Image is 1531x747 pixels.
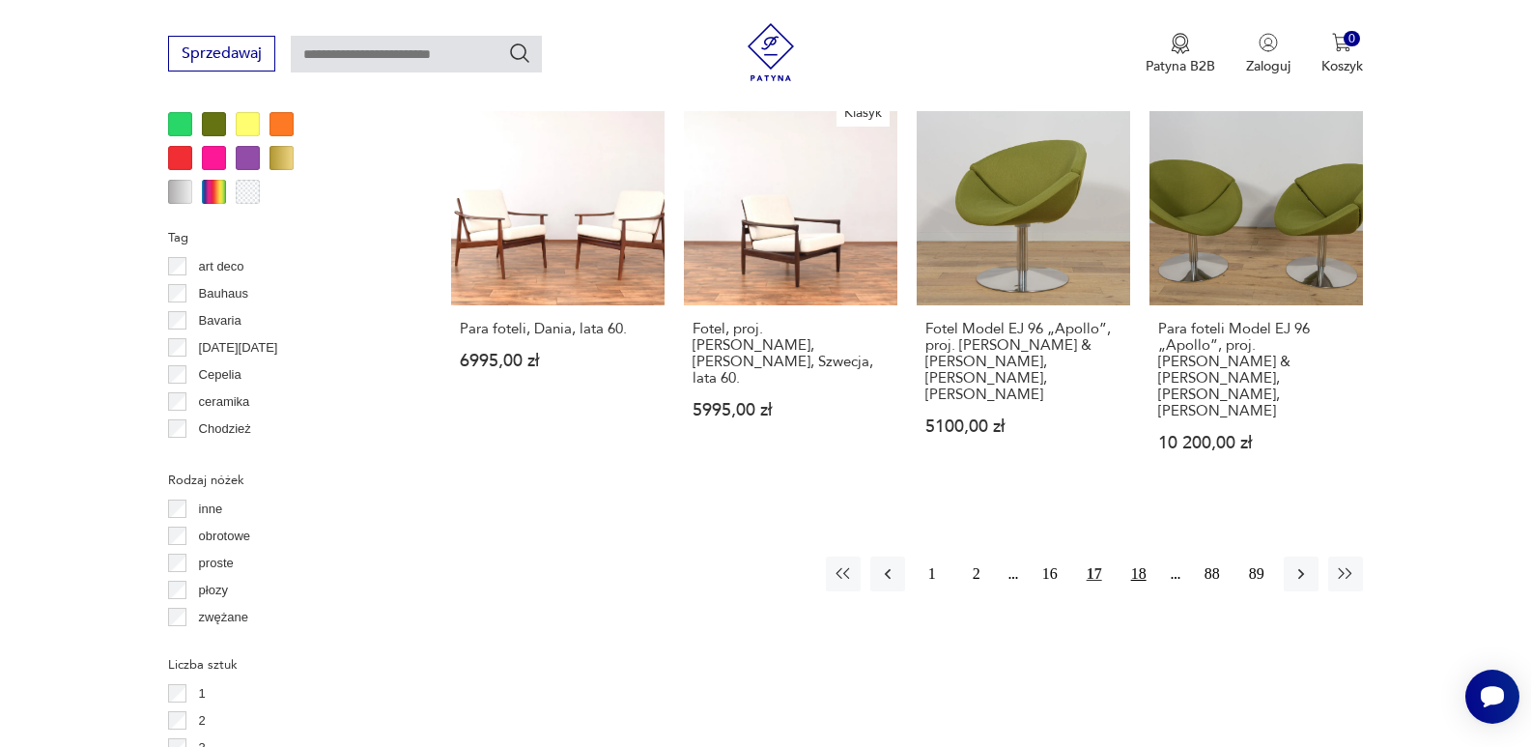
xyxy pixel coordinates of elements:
button: 89 [1239,557,1274,591]
p: art deco [199,256,244,277]
p: Liczba sztuk [168,654,405,675]
p: 5995,00 zł [693,402,889,418]
div: 0 [1344,31,1360,47]
button: Patyna B2B [1146,33,1215,75]
button: 2 [959,557,994,591]
h3: Para foteli, Dania, lata 60. [460,321,656,337]
p: Bauhaus [199,283,248,304]
p: Tag [168,227,405,248]
p: 2 [199,710,206,732]
h3: Fotel, proj. [PERSON_NAME], [PERSON_NAME], Szwecja, lata 60. [693,321,889,387]
p: proste [199,553,234,574]
img: Patyna - sklep z meblami i dekoracjami vintage [742,23,800,81]
button: Zaloguj [1246,33,1290,75]
p: Ćmielów [199,445,247,467]
p: Chodzież [199,418,251,440]
img: Ikonka użytkownika [1259,33,1278,52]
p: Zaloguj [1246,57,1290,75]
p: Cepelia [199,364,241,386]
p: inne [199,499,223,520]
iframe: Smartsupp widget button [1465,670,1519,724]
button: Sprzedawaj [168,36,275,72]
a: Sprzedawaj [168,48,275,62]
a: KlasykFotel, proj. Erik Wørts, Ikea, Szwecja, lata 60.Fotel, proj. [PERSON_NAME], [PERSON_NAME], ... [684,92,897,489]
a: Para foteli Model EJ 96 „Apollo”, proj. Peter Hjort Lorentzen & Johannes Foersom, Erik Jørgensen,... [1149,92,1363,489]
button: Szukaj [508,42,531,65]
p: Koszyk [1321,57,1363,75]
button: 18 [1121,557,1156,591]
a: Fotel Model EJ 96 „Apollo”, proj. Peter Hjort Lorentzen & Johannes Foersom, Erik Jørgensen, Dania... [917,92,1130,489]
button: 0Koszyk [1321,33,1363,75]
p: ceramika [199,391,250,413]
h3: Para foteli Model EJ 96 „Apollo”, proj. [PERSON_NAME] & [PERSON_NAME], [PERSON_NAME], [PERSON_NAME] [1158,321,1354,419]
p: 6995,00 zł [460,353,656,369]
img: Ikona koszyka [1332,33,1351,52]
p: Patyna B2B [1146,57,1215,75]
a: Para foteli, Dania, lata 60.Para foteli, Dania, lata 60.6995,00 zł [451,92,665,489]
a: Ikona medaluPatyna B2B [1146,33,1215,75]
button: 1 [915,557,950,591]
p: 1 [199,683,206,704]
p: Bavaria [199,310,241,331]
button: 16 [1033,557,1067,591]
p: 10 200,00 zł [1158,435,1354,451]
p: płozy [199,580,228,601]
img: Ikona medalu [1171,33,1190,54]
p: zwężane [199,607,248,628]
p: Rodzaj nóżek [168,470,405,491]
p: obrotowe [199,526,250,547]
h3: Fotel Model EJ 96 „Apollo”, proj. [PERSON_NAME] & [PERSON_NAME], [PERSON_NAME], [PERSON_NAME] [925,321,1121,403]
button: 17 [1077,557,1112,591]
p: [DATE][DATE] [199,337,278,359]
p: 5100,00 zł [925,418,1121,435]
button: 88 [1195,557,1230,591]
